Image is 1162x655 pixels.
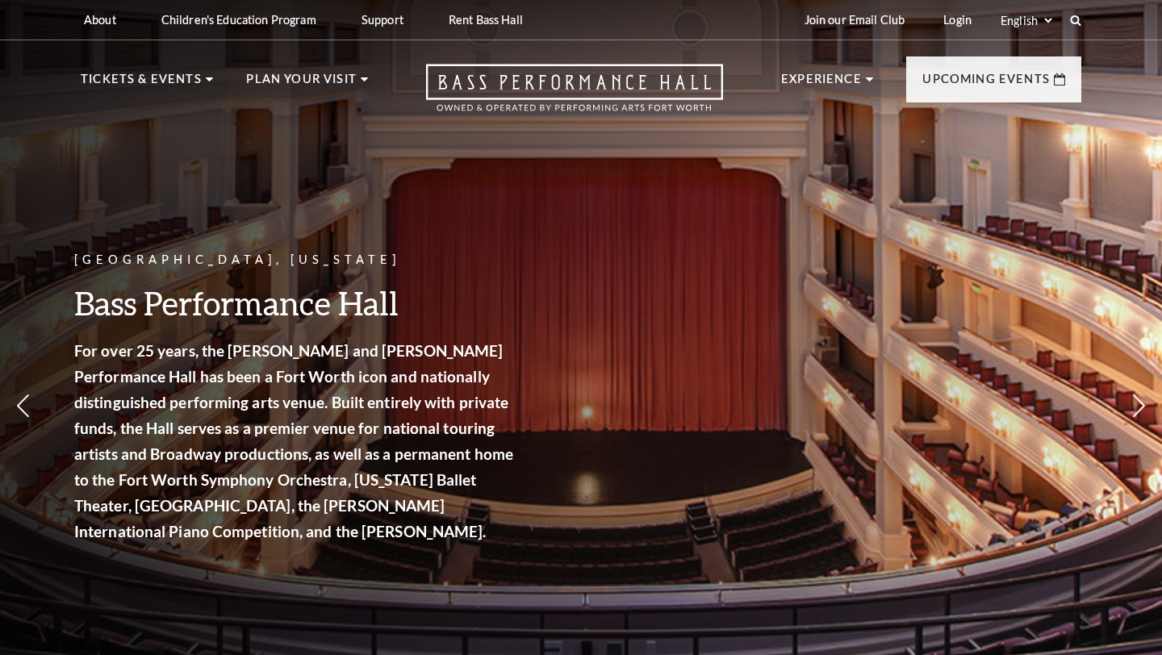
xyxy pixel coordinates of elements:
[161,13,316,27] p: Children's Education Program
[362,13,403,27] p: Support
[84,13,116,27] p: About
[74,250,518,270] p: [GEOGRAPHIC_DATA], [US_STATE]
[449,13,523,27] p: Rent Bass Hall
[246,69,357,98] p: Plan Your Visit
[81,69,202,98] p: Tickets & Events
[922,69,1050,98] p: Upcoming Events
[997,13,1055,28] select: Select:
[781,69,862,98] p: Experience
[74,282,518,323] h3: Bass Performance Hall
[74,341,513,540] strong: For over 25 years, the [PERSON_NAME] and [PERSON_NAME] Performance Hall has been a Fort Worth ico...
